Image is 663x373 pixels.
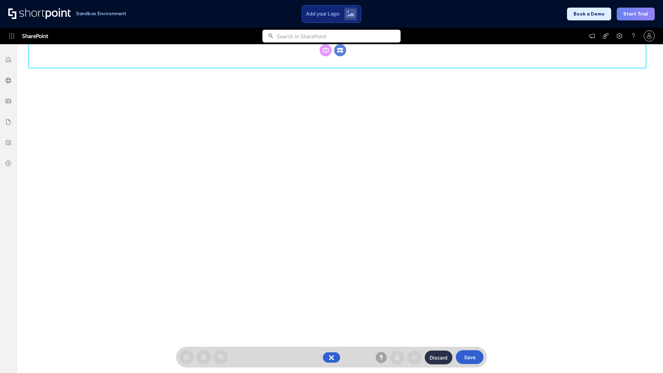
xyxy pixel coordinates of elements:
button: Start Trial [617,8,655,20]
h1: Sandbox Environment [76,12,126,16]
button: Discard [425,351,452,364]
iframe: Chat Widget [628,340,663,373]
button: Save [456,350,483,364]
span: Add your Logo: [306,11,340,17]
button: Book a Demo [567,8,611,20]
input: Search in SharePoint [277,30,401,42]
img: Upload logo [346,10,355,18]
span: SharePoint [22,28,48,44]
